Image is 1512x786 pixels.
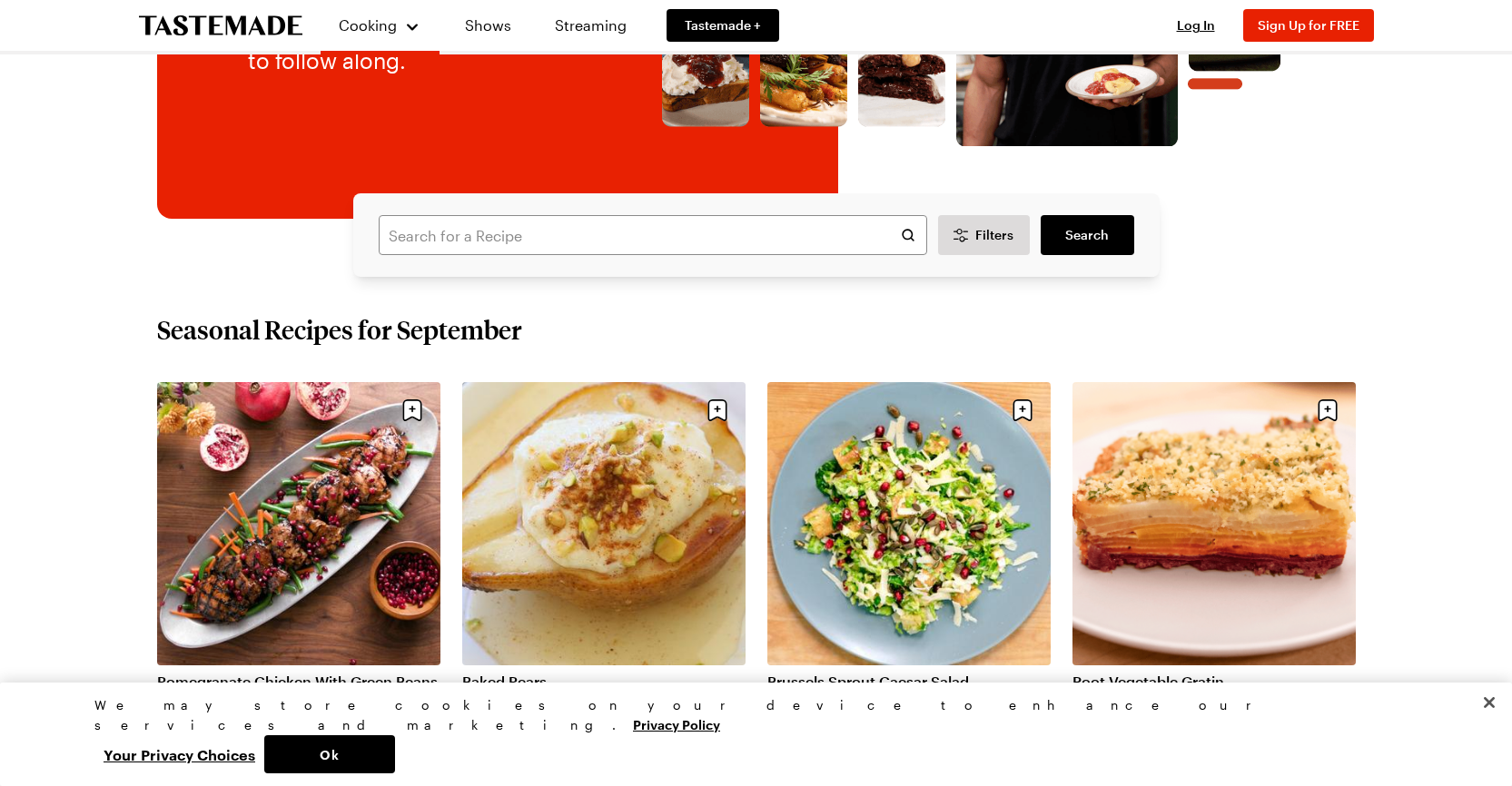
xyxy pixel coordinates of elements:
[1177,17,1215,33] span: Log In
[1469,683,1509,722] button: Close
[938,215,1031,255] button: Desktop filters
[94,695,1402,735] div: We may store cookies on your device to enhance our services and marketing.
[339,7,421,44] button: Cooking
[157,673,440,691] a: Pomegranate Chicken With Green Beans
[379,215,927,255] input: Search for a Recipe
[1243,9,1374,42] button: Sign Up for FREE
[667,9,779,42] a: Tastemade +
[1258,17,1359,33] span: Sign Up for FREE
[157,313,522,346] h2: Seasonal Recipes for September
[462,673,746,691] a: Baked Pears
[94,695,1402,773] div: Privacy
[975,226,1013,244] span: Filters
[1072,673,1356,691] a: Root Vegetable Gratin
[1310,393,1345,427] button: Save recipe
[1160,16,1232,34] button: Log In
[1065,226,1109,244] span: Search
[1041,215,1133,255] a: filters
[700,393,735,427] button: Save recipe
[395,393,430,427] button: Save recipe
[94,735,264,773] button: Your Privacy Choices
[1005,393,1040,427] button: Save recipe
[264,735,395,773] button: Ok
[767,673,1051,691] a: Brussels Sprout Caesar Salad
[633,715,720,732] a: More information about your privacy, opens in a new tab
[685,16,761,34] span: Tastemade +
[339,16,397,34] span: Cooking
[139,15,302,36] a: To Tastemade Home Page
